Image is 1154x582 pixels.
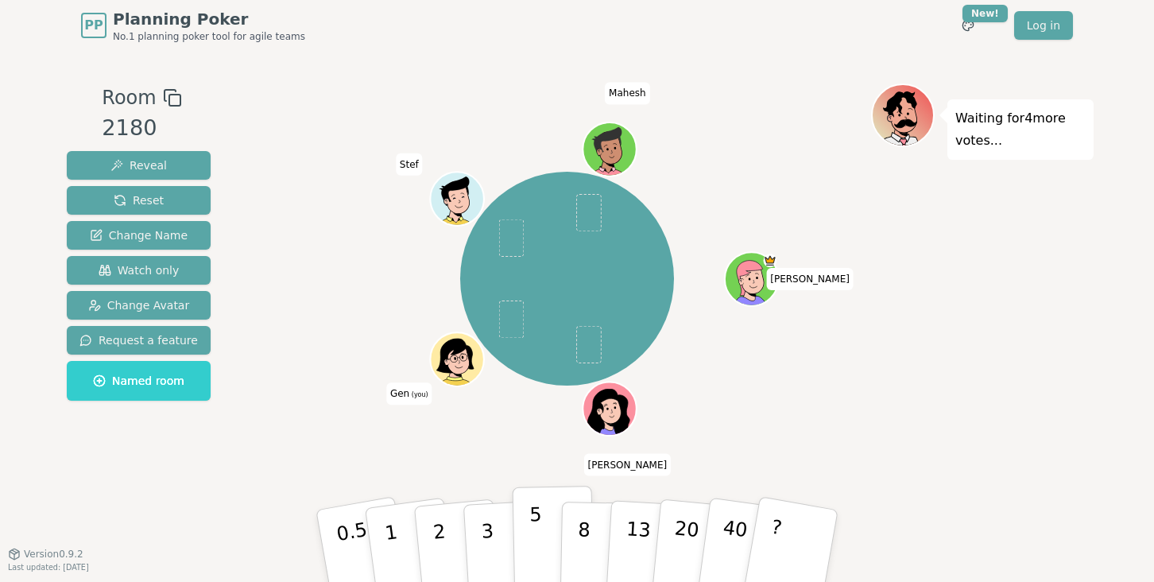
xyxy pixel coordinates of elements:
[113,8,305,30] span: Planning Poker
[67,326,211,355] button: Request a feature
[766,268,854,290] span: Click to change your name
[8,563,89,572] span: Last updated: [DATE]
[113,30,305,43] span: No.1 planning poker tool for agile teams
[584,453,672,475] span: Click to change your name
[90,227,188,243] span: Change Name
[67,361,211,401] button: Named room
[605,82,650,104] span: Click to change your name
[386,382,432,405] span: Click to change your name
[93,373,184,389] span: Named room
[763,254,776,267] span: Laura is the host
[110,157,167,173] span: Reveal
[102,83,156,112] span: Room
[67,186,211,215] button: Reset
[67,221,211,250] button: Change Name
[396,153,423,175] span: Click to change your name
[955,107,1086,152] p: Waiting for 4 more votes...
[432,334,482,384] button: Click to change your avatar
[1014,11,1073,40] a: Log in
[409,391,428,398] span: (you)
[67,291,211,320] button: Change Avatar
[88,297,190,313] span: Change Avatar
[24,548,83,561] span: Version 0.9.2
[67,256,211,285] button: Watch only
[67,151,211,180] button: Reveal
[102,112,181,145] div: 2180
[954,11,982,40] button: New!
[84,16,103,35] span: PP
[81,8,305,43] a: PPPlanning PokerNo.1 planning poker tool for agile teams
[79,332,198,348] span: Request a feature
[962,5,1008,22] div: New!
[99,262,180,278] span: Watch only
[8,548,83,561] button: Version0.9.2
[114,192,164,208] span: Reset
